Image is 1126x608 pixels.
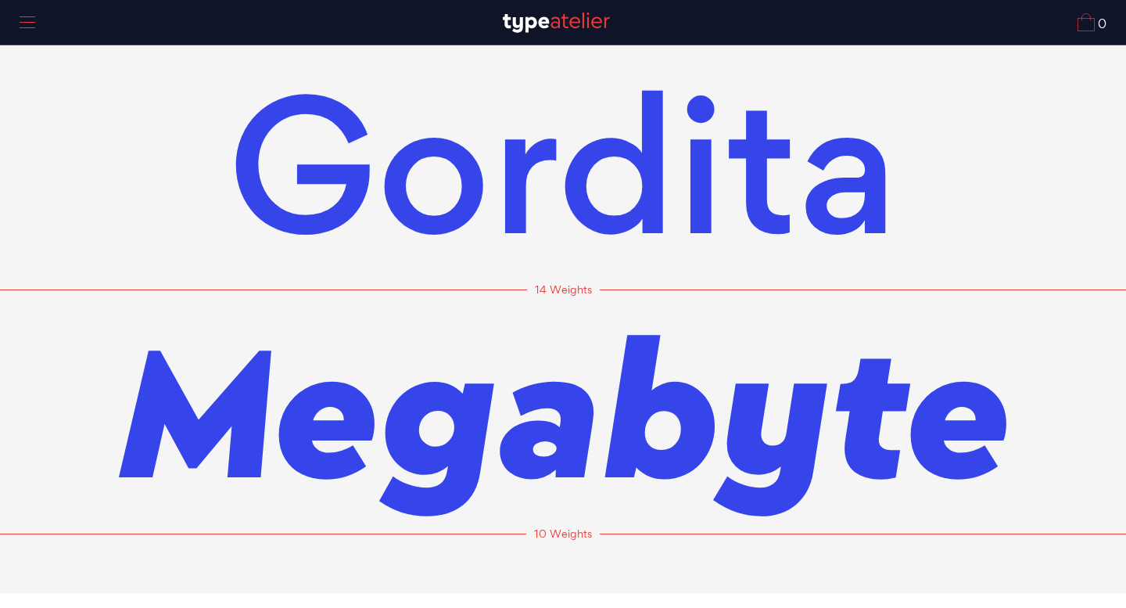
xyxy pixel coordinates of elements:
span: 0 [1095,18,1106,31]
img: TA_Logo.svg [503,13,610,33]
a: 0 [1078,13,1106,31]
img: Cart_Icon.svg [1078,13,1095,31]
span: Gordita [228,35,898,299]
a: Megabyte [117,310,1009,513]
a: Gordita [228,66,898,269]
span: Megabyte [117,288,1009,535]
